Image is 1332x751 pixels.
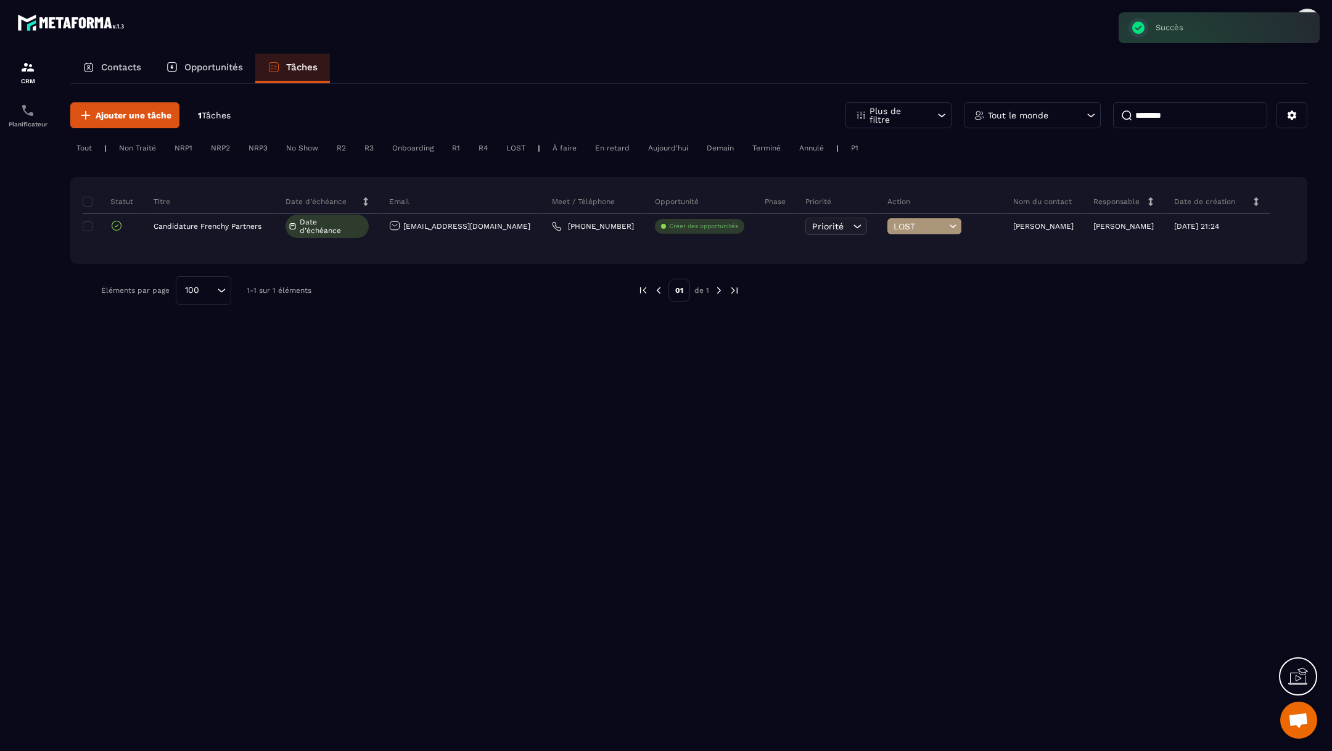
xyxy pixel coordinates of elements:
[729,285,740,296] img: next
[86,197,133,207] p: Statut
[668,279,690,302] p: 01
[104,144,107,152] p: |
[101,62,141,73] p: Contacts
[653,285,664,296] img: prev
[113,141,162,155] div: Non Traité
[154,54,255,83] a: Opportunités
[655,197,699,207] p: Opportunité
[20,103,35,118] img: scheduler
[1280,702,1317,739] div: Ouvrir le chat
[17,11,128,34] img: logo
[1174,222,1219,231] p: [DATE] 21:24
[300,218,365,235] span: Date d’échéance
[3,94,52,137] a: schedulerschedulerPlanificateur
[198,110,231,121] p: 1
[793,141,830,155] div: Annulé
[1013,222,1074,231] p: [PERSON_NAME]
[887,197,910,207] p: Action
[812,221,844,231] span: Priorité
[805,197,831,207] p: Priorité
[589,141,636,155] div: En retard
[3,121,52,128] p: Planificateur
[988,111,1048,120] p: Tout le monde
[389,197,409,207] p: Email
[538,144,540,152] p: |
[500,141,532,155] div: LOST
[746,141,787,155] div: Terminé
[242,141,274,155] div: NRP3
[869,107,924,124] p: Plus de filtre
[1174,197,1235,207] p: Date de création
[669,222,738,231] p: Créer des opportunités
[765,197,786,207] p: Phase
[154,222,261,231] p: Candidature Frenchy Partners
[552,221,634,231] a: [PHONE_NUMBER]
[386,141,440,155] div: Onboarding
[552,197,615,207] p: Meet / Téléphone
[181,284,203,297] span: 100
[286,62,318,73] p: Tâches
[446,141,466,155] div: R1
[176,276,231,305] div: Search for option
[247,286,311,295] p: 1-1 sur 1 éléments
[205,141,236,155] div: NRP2
[331,141,352,155] div: R2
[70,54,154,83] a: Contacts
[203,284,214,297] input: Search for option
[701,141,740,155] div: Demain
[70,102,179,128] button: Ajouter une tâche
[472,141,494,155] div: R4
[3,51,52,94] a: formationformationCRM
[70,141,98,155] div: Tout
[184,62,243,73] p: Opportunités
[638,285,649,296] img: prev
[894,221,945,231] span: LOST
[101,286,170,295] p: Éléments par page
[154,197,170,207] p: Titre
[1093,197,1140,207] p: Responsable
[845,141,865,155] div: P1
[3,78,52,84] p: CRM
[694,285,709,295] p: de 1
[713,285,725,296] img: next
[1013,197,1072,207] p: Nom du contact
[286,197,347,207] p: Date d’échéance
[1093,222,1154,231] p: [PERSON_NAME]
[168,141,199,155] div: NRP1
[255,54,330,83] a: Tâches
[202,110,231,120] span: Tâches
[642,141,694,155] div: Aujourd'hui
[96,109,171,121] span: Ajouter une tâche
[358,141,380,155] div: R3
[20,60,35,75] img: formation
[836,144,839,152] p: |
[546,141,583,155] div: À faire
[280,141,324,155] div: No Show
